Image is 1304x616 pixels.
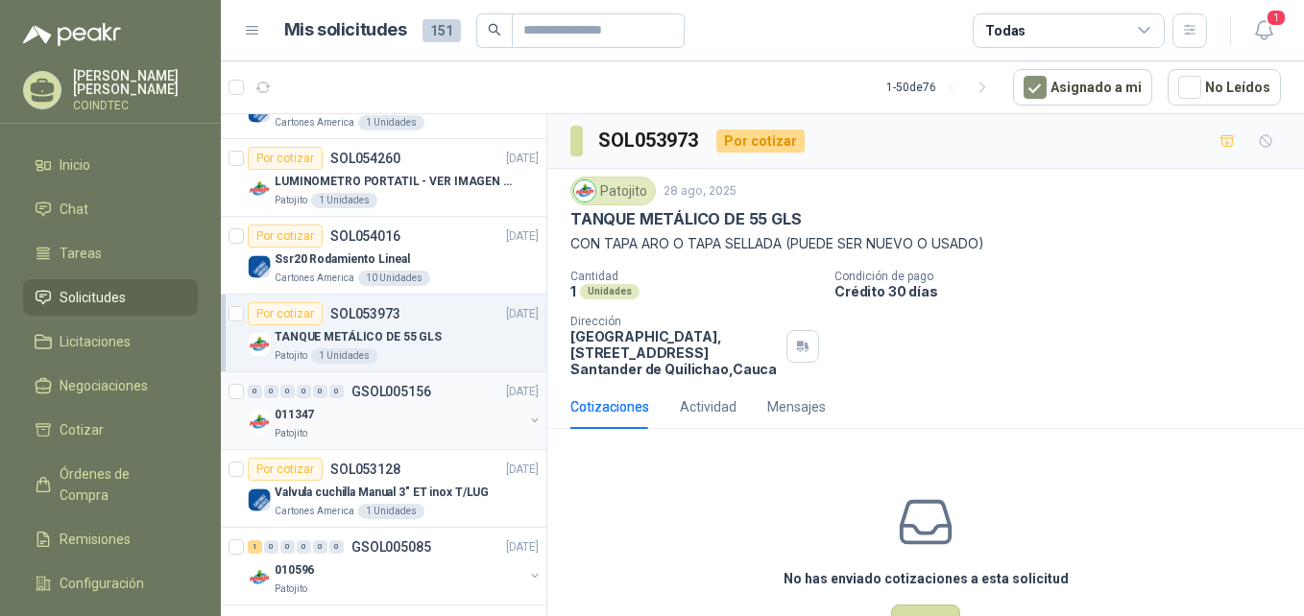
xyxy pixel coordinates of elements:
p: GSOL005085 [351,540,431,554]
span: Tareas [60,243,102,264]
div: 0 [264,385,278,398]
p: COINDTEC [73,100,198,111]
div: 0 [313,385,327,398]
p: [PERSON_NAME] [PERSON_NAME] [73,69,198,96]
div: Actividad [680,396,737,417]
span: Licitaciones [60,331,131,352]
a: Solicitudes [23,279,198,316]
p: SOL054260 [330,152,400,165]
span: 1 [1266,9,1287,27]
a: Configuración [23,565,198,602]
div: 0 [313,540,327,554]
p: SOL053973 [330,307,400,320]
p: 1 [570,283,576,299]
div: Cotizaciones [570,396,649,417]
span: Cotizar [60,419,104,440]
a: Chat [23,191,198,227]
div: Todas [985,20,1026,41]
span: Chat [60,199,88,220]
p: Condición de pago [834,270,1296,283]
p: [DATE] [506,538,539,557]
div: 0 [248,385,262,398]
a: Por cotizarSOL053973[DATE] Company LogoTANQUE METÁLICO DE 55 GLSPatojito1 Unidades [221,295,546,372]
p: [DATE] [506,227,539,246]
button: 1 [1246,13,1281,48]
a: Negociaciones [23,367,198,404]
p: SOL054016 [330,229,400,243]
div: Patojito [570,177,656,205]
p: Dirección [570,315,779,328]
p: Cartones America [275,504,354,519]
div: Unidades [580,284,640,299]
span: Órdenes de Compra [60,463,180,506]
p: 28 ago, 2025 [664,182,737,201]
div: 1 Unidades [358,115,424,130]
a: Por cotizarSOL054016[DATE] Company LogoSsr20 Rodamiento LinealCartones America10 Unidades [221,217,546,295]
p: SOL053128 [330,462,400,476]
div: 0 [329,540,344,554]
a: Cotizar [23,412,198,448]
p: Cantidad [570,270,819,283]
p: Patojito [275,348,307,364]
p: Patojito [275,581,307,597]
p: [DATE] [506,383,539,401]
p: TANQUE METÁLICO DE 55 GLS [275,328,442,346]
img: Logo peakr [23,23,121,46]
h3: SOL053973 [598,126,701,155]
div: Por cotizar [248,458,323,481]
a: Licitaciones [23,323,198,360]
div: 1 Unidades [311,193,377,208]
span: 151 [423,19,461,42]
a: Remisiones [23,521,198,557]
img: Company Logo [248,566,271,589]
p: Patojito [275,426,307,441]
p: Cartones America [275,115,354,130]
p: CON TAPA ARO O TAPA SELLADA (PUEDE SER NUEVO O USADO) [570,233,1281,254]
p: GSOL005156 [351,385,431,398]
button: No Leídos [1168,69,1281,106]
span: Remisiones [60,529,131,550]
p: [DATE] [506,150,539,168]
img: Company Logo [248,411,271,434]
div: Por cotizar [248,225,323,248]
a: Por cotizarSOL054260[DATE] Company LogoLUMINOMETRO PORTATIL - VER IMAGEN ADJUNTAPatojito1 Unidades [221,139,546,217]
span: Inicio [60,154,90,176]
div: 0 [297,540,311,554]
p: Crédito 30 días [834,283,1296,299]
p: 010596 [275,561,314,580]
p: LUMINOMETRO PORTATIL - VER IMAGEN ADJUNTA [275,173,514,191]
img: Company Logo [248,333,271,356]
p: Cartones America [275,271,354,286]
h3: No has enviado cotizaciones a esta solicitud [784,568,1069,589]
span: Solicitudes [60,287,126,308]
span: Configuración [60,573,144,594]
div: 0 [297,385,311,398]
p: [GEOGRAPHIC_DATA], [STREET_ADDRESS] Santander de Quilichao , Cauca [570,328,779,377]
p: [DATE] [506,305,539,323]
p: Valvula cuchilla Manual 3" ET inox T/LUG [275,484,489,502]
img: Company Logo [248,178,271,201]
div: 0 [329,385,344,398]
img: Company Logo [248,488,271,511]
div: Por cotizar [716,130,805,153]
a: 1 0 0 0 0 0 GSOL005085[DATE] Company Logo010596Patojito [248,535,543,597]
p: [DATE] [506,461,539,479]
p: 011347 [275,406,314,424]
button: Asignado a mi [1013,69,1152,106]
span: search [488,23,501,36]
div: 1 Unidades [311,348,377,364]
p: Ssr20 Rodamiento Lineal [275,250,410,269]
div: 10 Unidades [358,271,430,286]
img: Company Logo [574,180,595,201]
div: 1 [248,540,262,554]
div: 0 [264,540,278,554]
div: 0 [280,540,295,554]
p: TANQUE METÁLICO DE 55 GLS [570,209,802,229]
a: Órdenes de Compra [23,456,198,513]
a: Por cotizarSOL053128[DATE] Company LogoValvula cuchilla Manual 3" ET inox T/LUGCartones America1 ... [221,450,546,528]
h1: Mis solicitudes [284,16,407,44]
span: Negociaciones [60,375,148,396]
div: 1 Unidades [358,504,424,519]
a: 0 0 0 0 0 0 GSOL005156[DATE] Company Logo011347Patojito [248,380,543,441]
div: 0 [280,385,295,398]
